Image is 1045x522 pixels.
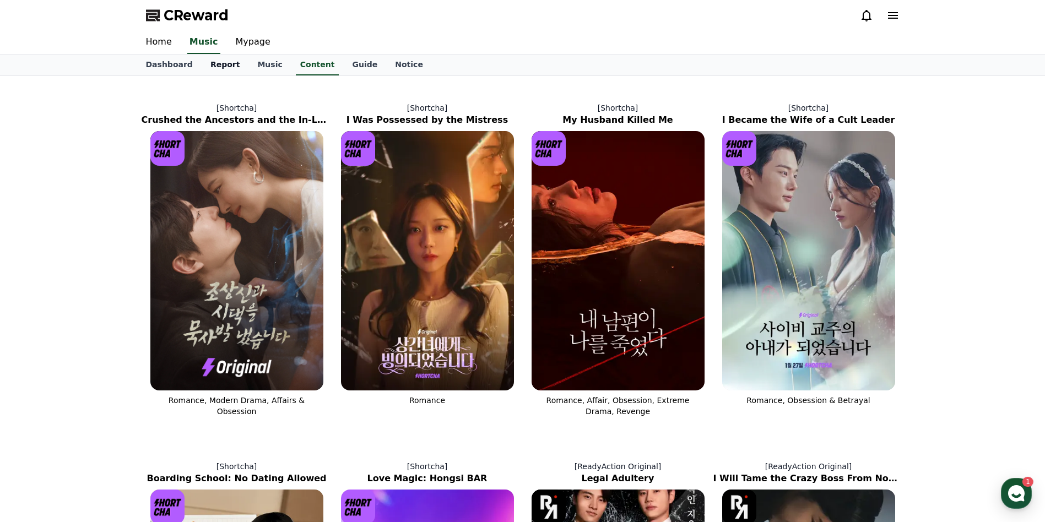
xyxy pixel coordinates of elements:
img: I Became the Wife of a Cult Leader [722,131,895,390]
h2: My Husband Killed Me [523,113,713,127]
a: [Shortcha] My Husband Killed Me My Husband Killed Me [object Object] Logo Romance, Affair, Obsess... [523,94,713,426]
span: Romance [409,396,445,405]
img: I Was Possessed by the Mistress [341,131,514,390]
p: [Shortcha] [142,461,332,472]
a: Content [296,55,339,75]
a: Home [137,31,181,54]
img: [object Object] Logo [532,131,566,166]
a: Home [3,349,73,377]
p: [ReadyAction Original] [523,461,713,472]
a: [Shortcha] I Was Possessed by the Mistress I Was Possessed by the Mistress [object Object] Logo R... [332,94,523,426]
span: Settings [163,366,190,374]
span: Romance, Modern Drama, Affairs & Obsession [169,396,305,416]
a: Dashboard [137,55,202,75]
img: Crushed the Ancestors and the In-Laws [150,131,323,390]
a: Mypage [227,31,279,54]
span: Home [28,366,47,374]
a: Guide [343,55,386,75]
a: Notice [386,55,432,75]
h2: I Will Tame the Crazy Boss From Now On [713,472,904,485]
a: CReward [146,7,229,24]
p: [Shortcha] [332,102,523,113]
p: [Shortcha] [523,102,713,113]
a: Music [248,55,291,75]
a: Settings [142,349,212,377]
span: CReward [164,7,229,24]
img: [object Object] Logo [341,131,376,166]
span: Messages [91,366,124,375]
span: Romance, Obsession & Betrayal [746,396,870,405]
p: [Shortcha] [142,102,332,113]
a: Music [187,31,220,54]
p: [Shortcha] [713,102,904,113]
h2: Love Magic: Hongsi BAR [332,472,523,485]
h2: Crushed the Ancestors and the In-Laws [142,113,332,127]
h2: I Was Possessed by the Mistress [332,113,523,127]
a: [Shortcha] I Became the Wife of a Cult Leader I Became the Wife of a Cult Leader [object Object] ... [713,94,904,426]
a: 1Messages [73,349,142,377]
h2: Boarding School: No Dating Allowed [142,472,332,485]
p: [ReadyAction Original] [713,461,904,472]
img: [object Object] Logo [722,131,757,166]
h2: Legal Adultery [523,472,713,485]
a: [Shortcha] Crushed the Ancestors and the In-Laws Crushed the Ancestors and the In-Laws [object Ob... [142,94,332,426]
span: Romance, Affair, Obsession, Extreme Drama, Revenge [546,396,690,416]
a: Report [202,55,249,75]
span: 1 [112,349,116,357]
p: [Shortcha] [332,461,523,472]
img: [object Object] Logo [150,131,185,166]
img: My Husband Killed Me [532,131,705,390]
h2: I Became the Wife of a Cult Leader [713,113,904,127]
